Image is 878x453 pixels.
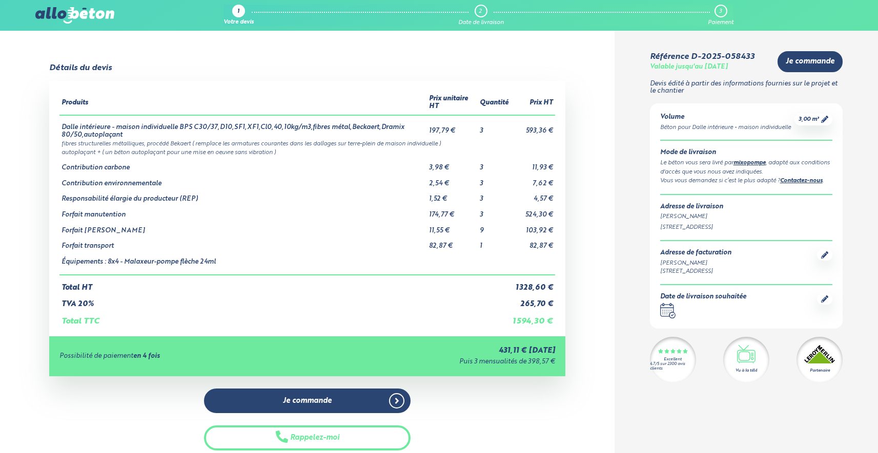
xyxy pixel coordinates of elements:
[479,8,482,15] div: 2
[778,51,843,72] a: Je commande
[650,80,843,95] p: Devis édité à partir des informations fournies sur le projet et le chantier
[810,368,830,374] div: Partenaire
[478,91,511,115] th: Quantité
[708,19,733,26] div: Paiement
[660,177,833,186] div: Vous vous demandez si c’est le plus adapté ? .
[511,275,555,292] td: 1 328,60 €
[59,353,313,360] div: Possibilité de paiement
[59,219,427,235] td: Forfait [PERSON_NAME]
[427,219,478,235] td: 11,55 €
[511,91,555,115] th: Prix HT
[511,219,555,235] td: 103,92 €
[458,19,504,26] div: Date de livraison
[786,57,834,66] span: Je commande
[511,156,555,172] td: 11,93 €
[660,123,791,132] div: Béton pour Dalle intérieure - maison individuelle
[49,63,112,73] div: Détails du devis
[59,147,555,156] td: autoplaçant + ( un béton autoplaçant pour une mise en oeuvre sans vibration )
[458,5,504,26] a: 2 Date de livraison
[59,115,427,139] td: Dalle intérieure - maison individuelle BPS C30/37,D10,SF1,XF1,Cl0,40,10kg/m3,fibres métal,Beckaer...
[427,156,478,172] td: 3,98 €
[511,187,555,203] td: 4,57 €
[59,156,427,172] td: Contribution carbone
[59,234,427,250] td: Forfait transport
[313,347,555,355] div: 431,11 € [DATE]
[719,8,722,15] div: 3
[59,309,511,326] td: Total TTC
[223,19,254,26] div: Votre devis
[427,187,478,203] td: 1,52 €
[427,234,478,250] td: 82,87 €
[511,203,555,219] td: 524,30 €
[59,292,511,309] td: TVA 20%
[59,250,427,275] td: Équipements : 8x4 - Malaxeur-pompe flèche 24ml
[223,5,254,26] a: 1 Votre devis
[787,413,867,442] iframe: Help widget launcher
[650,362,696,371] div: 4.7/5 sur 2300 avis clients
[133,353,160,359] strong: en 4 fois
[313,358,555,366] div: Puis 3 mensualités de 398,57 €
[660,149,833,157] div: Mode de livraison
[660,223,833,232] div: [STREET_ADDRESS]
[478,187,511,203] td: 3
[511,309,555,326] td: 1 594,30 €
[660,159,833,177] div: Le béton vous sera livré par , adapté aux conditions d'accès que vous nous avez indiquées.
[427,91,478,115] th: Prix unitaire HT
[59,275,511,292] td: Total HT
[427,203,478,219] td: 174,77 €
[427,172,478,188] td: 2,54 €
[511,234,555,250] td: 82,87 €
[59,172,427,188] td: Contribution environnementale
[204,425,411,450] button: Rappelez-moi
[478,156,511,172] td: 3
[427,115,478,139] td: 197,79 €
[59,91,427,115] th: Produits
[478,234,511,250] td: 1
[204,389,411,414] a: Je commande
[660,212,833,221] div: [PERSON_NAME]
[650,63,728,71] div: Valable jusqu'au [DATE]
[650,52,754,61] div: Référence D-2025-058433
[478,172,511,188] td: 3
[660,293,746,301] div: Date de livraison souhaitée
[511,292,555,309] td: 265,70 €
[660,114,791,121] div: Volume
[708,5,733,26] a: 3 Paiement
[59,203,427,219] td: Forfait manutention
[660,203,833,211] div: Adresse de livraison
[733,160,766,166] a: mixopompe
[237,9,239,15] div: 1
[59,139,555,147] td: fibres structurelles métalliques, procédé Bekaert ( remplace les armatures courantes dans les dal...
[35,7,114,24] img: allobéton
[660,267,731,276] div: [STREET_ADDRESS]
[283,397,332,405] span: Je commande
[660,259,731,268] div: [PERSON_NAME]
[736,368,757,374] div: Vu à la télé
[478,115,511,139] td: 3
[59,187,427,203] td: Responsabilité élargie du producteur (REP)
[511,115,555,139] td: 593,36 €
[780,178,823,184] a: Contactez-nous
[664,357,682,362] div: Excellent
[478,203,511,219] td: 3
[478,219,511,235] td: 9
[511,172,555,188] td: 7,62 €
[660,249,731,257] div: Adresse de facturation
